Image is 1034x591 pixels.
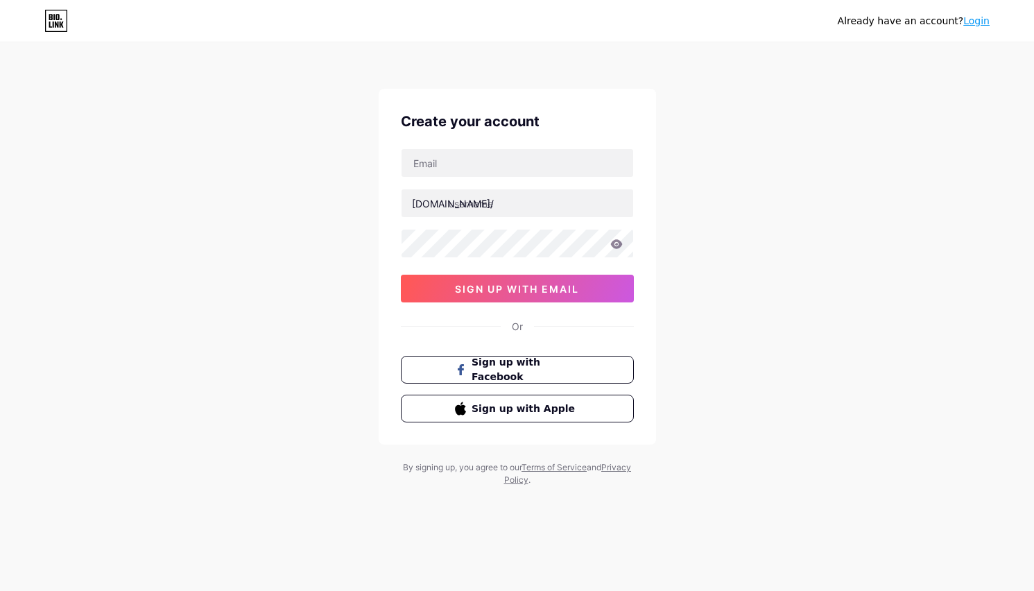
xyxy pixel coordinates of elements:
input: username [402,189,633,217]
button: Sign up with Facebook [401,356,634,384]
span: sign up with email [455,283,579,295]
div: Create your account [401,111,634,132]
a: Terms of Service [522,462,587,472]
span: Sign up with Facebook [472,355,579,384]
div: Already have an account? [838,14,990,28]
a: Login [963,15,990,26]
div: By signing up, you agree to our and . [399,461,635,486]
button: sign up with email [401,275,634,302]
div: Or [512,319,523,334]
div: [DOMAIN_NAME]/ [412,196,494,211]
span: Sign up with Apple [472,402,579,416]
button: Sign up with Apple [401,395,634,422]
input: Email [402,149,633,177]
